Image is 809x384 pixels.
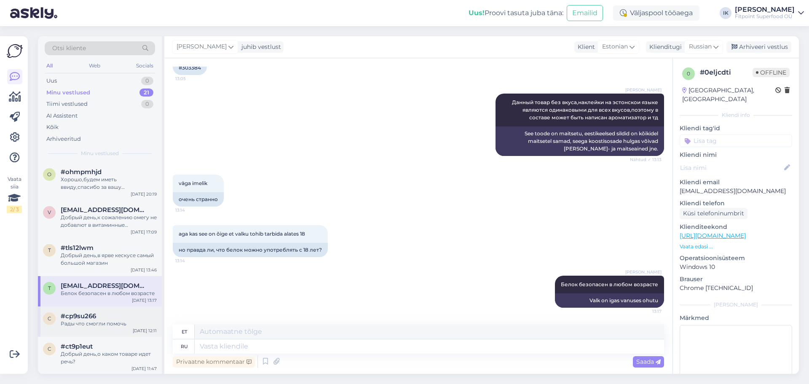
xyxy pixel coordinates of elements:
div: Добрый день,к сожалению омегу не добавлют в витаминные комплексы,могу предложить вам товары отдел... [61,214,157,229]
span: Russian [689,42,712,51]
span: Белок безопасен в любом возрасте [561,281,658,287]
div: Socials [134,60,155,71]
p: Kliendi nimi [680,150,792,159]
span: Minu vestlused [81,150,119,157]
span: #cp9su266 [61,312,96,320]
span: Saada [636,358,661,365]
div: Proovi tasuta juba täna: [469,8,563,18]
span: Offline [753,68,790,77]
p: Märkmed [680,314,792,322]
div: очень странно [173,192,224,207]
div: Privaatne kommentaar [173,356,255,368]
input: Lisa tag [680,134,792,147]
span: [PERSON_NAME] [625,87,662,93]
span: aga kas see on õige et valku tohib tarbida alates 18 [179,231,305,237]
span: 13:14 [175,207,207,213]
span: [PERSON_NAME] [177,42,227,51]
p: Klienditeekond [680,223,792,231]
span: vantus1981@gmail.com [61,206,148,214]
div: [DATE] 12:11 [133,328,157,334]
p: Kliendi tag'id [680,124,792,133]
span: Estonian [602,42,628,51]
b: Uus! [469,9,485,17]
p: Chrome [TECHNICAL_ID] [680,284,792,293]
div: # 0eljcdti [700,67,753,78]
p: Kliendi telefon [680,199,792,208]
div: Väljaspool tööaega [613,5,699,21]
div: Uus [46,77,57,85]
div: Tiimi vestlused [46,100,88,108]
span: t [48,247,51,253]
div: [DATE] 20:19 [131,191,157,197]
div: 2 / 3 [7,206,22,213]
div: Добрый день,в ярве кескусе самый большой магазин [61,252,157,267]
div: Fitpoint Superfood OÜ [735,13,795,20]
p: Brauser [680,275,792,284]
input: Lisa nimi [680,163,782,172]
div: Küsi telefoninumbrit [680,208,747,219]
div: Arhiveeri vestlus [726,41,791,53]
span: o [47,171,51,177]
div: [DATE] 13:46 [131,267,157,273]
span: Otsi kliente [52,44,86,53]
div: 0 [141,100,153,108]
div: [DATE] 13:17 [132,297,157,303]
div: 0 [141,77,153,85]
span: 13:17 [630,308,662,314]
div: Белок безопасен в любом возрасте [61,290,157,297]
div: AI Assistent [46,112,78,120]
div: Klient [574,43,595,51]
div: ru [181,339,188,354]
span: c [48,315,51,322]
div: Valk on igas vanuses ohutu [555,293,664,308]
div: Kõik [46,123,59,132]
span: c [48,346,51,352]
div: Minu vestlused [46,89,90,97]
a: [PERSON_NAME]Fitpoint Superfood OÜ [735,6,804,20]
div: [DATE] 11:47 [131,365,157,372]
span: [PERSON_NAME] [625,269,662,275]
div: Arhiveeritud [46,135,81,143]
a: [URL][DOMAIN_NAME] [680,232,746,239]
span: troon24@hot.ee [61,282,148,290]
p: Vaata edasi ... [680,243,792,250]
span: t [48,285,51,291]
span: 13:05 [175,75,207,82]
span: Nähtud ✓ 13:13 [630,156,662,163]
div: Kliendi info [680,111,792,119]
span: #ohmpmhjd [61,168,102,176]
div: IK [720,7,731,19]
p: Windows 10 [680,263,792,271]
span: Данный товар без вкуса,наклейки на эстонскои языке являются одинаковыми для всех вкусов,поэтому в... [512,99,659,121]
div: [DATE] 17:09 [131,229,157,235]
p: Kliendi email [680,178,792,187]
span: v [48,209,51,215]
button: Emailid [567,5,603,21]
div: но правда ли, что белок можно употреблять с 18 лет? [173,243,328,257]
div: Рады что смогли помочь [61,320,157,328]
div: All [45,60,54,71]
div: [PERSON_NAME] [680,301,792,309]
div: See toode on maitsetu, eestikeelsed sildid on kõikidel maitsetel samad, seega koostisosade hulgas... [496,126,664,156]
div: juhib vestlust [238,43,281,51]
div: Добрый день,о каком товаре идет речь? [61,350,157,365]
span: 13:14 [175,258,207,264]
div: Klienditugi [646,43,682,51]
div: [GEOGRAPHIC_DATA], [GEOGRAPHIC_DATA] [682,86,775,104]
div: Vaata siia [7,175,22,213]
div: Web [87,60,102,71]
span: #tls12lwm [61,244,94,252]
p: Operatsioonisüsteem [680,254,792,263]
span: väga imelik [179,180,207,186]
div: [PERSON_NAME] [735,6,795,13]
img: Askly Logo [7,43,23,59]
div: Хорошо,будем иметь ввиду,спасибо за вашу наблюдательность [61,176,157,191]
div: et [182,325,187,339]
span: #ct9p1eut [61,343,93,350]
div: #303384 [173,61,207,75]
p: [EMAIL_ADDRESS][DOMAIN_NAME] [680,187,792,196]
div: 21 [139,89,153,97]
span: 0 [687,70,690,77]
